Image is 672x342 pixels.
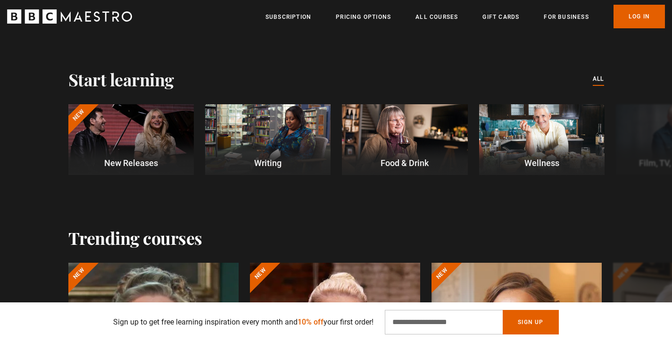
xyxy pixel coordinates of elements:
[482,12,519,22] a: Gift Cards
[68,69,174,89] h2: Start learning
[593,74,604,84] a: All
[544,12,589,22] a: For business
[479,157,605,169] p: Wellness
[68,157,193,169] p: New Releases
[415,12,458,22] a: All Courses
[265,5,665,28] nav: Primary
[342,157,467,169] p: Food & Drink
[479,104,605,175] a: Wellness
[342,104,467,175] a: Food & Drink
[298,317,324,326] span: 10% off
[68,228,202,248] h2: Trending courses
[503,310,558,334] button: Sign Up
[614,5,665,28] a: Log In
[205,157,331,169] p: Writing
[7,9,132,24] svg: BBC Maestro
[336,12,391,22] a: Pricing Options
[265,12,311,22] a: Subscription
[205,104,331,175] a: Writing
[113,317,373,328] p: Sign up to get free learning inspiration every month and your first order!
[68,104,194,175] a: New New Releases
